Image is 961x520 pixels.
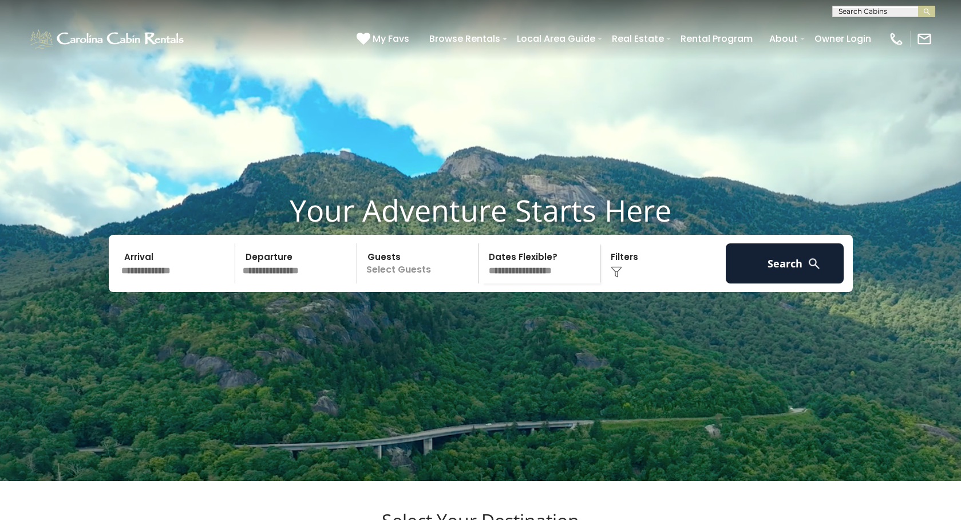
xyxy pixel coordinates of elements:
[357,31,412,46] a: My Favs
[764,29,804,49] a: About
[916,31,932,47] img: mail-regular-white.png
[888,31,904,47] img: phone-regular-white.png
[611,266,622,278] img: filter--v1.png
[373,31,409,46] span: My Favs
[675,29,758,49] a: Rental Program
[809,29,877,49] a: Owner Login
[606,29,670,49] a: Real Estate
[511,29,601,49] a: Local Area Guide
[361,243,478,283] p: Select Guests
[726,243,844,283] button: Search
[807,257,821,271] img: search-regular-white.png
[29,27,187,50] img: White-1-1-2.png
[424,29,506,49] a: Browse Rentals
[9,192,952,228] h1: Your Adventure Starts Here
